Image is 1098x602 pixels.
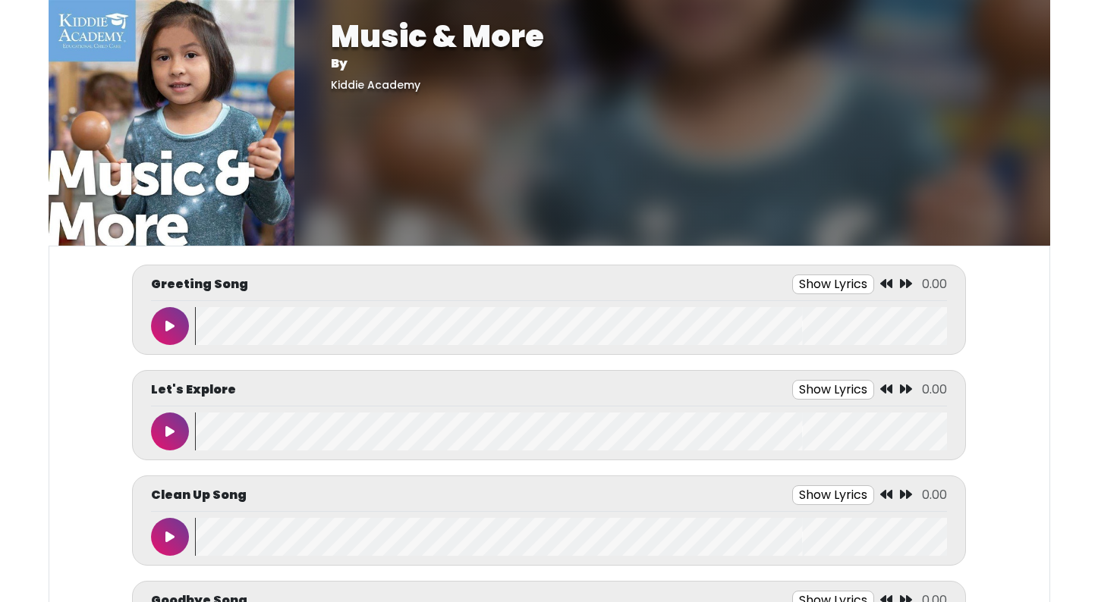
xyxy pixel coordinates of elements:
[792,485,874,505] button: Show Lyrics
[151,275,248,293] p: Greeting Song
[922,381,947,398] span: 0.00
[151,486,247,504] p: Clean Up Song
[922,275,947,293] span: 0.00
[792,274,874,294] button: Show Lyrics
[331,55,1014,73] p: By
[922,486,947,503] span: 0.00
[331,18,1014,55] h1: Music & More
[151,381,236,399] p: Let's Explore
[331,79,1014,92] h5: Kiddie Academy
[792,380,874,400] button: Show Lyrics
